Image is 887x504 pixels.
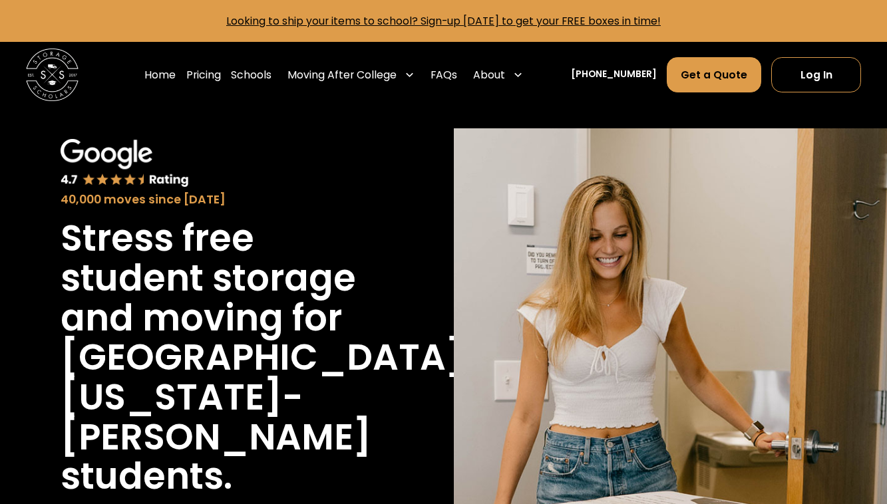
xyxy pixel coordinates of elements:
div: About [473,67,505,83]
div: Moving After College [287,67,397,83]
a: Looking to ship your items to school? Sign-up [DATE] to get your FREE boxes in time! [226,13,661,29]
a: Get a Quote [667,57,761,92]
div: About [468,57,528,93]
a: Pricing [186,57,221,93]
a: Schools [231,57,271,93]
div: Moving After College [282,57,420,93]
a: Log In [771,57,860,92]
div: 40,000 moves since [DATE] [61,191,373,209]
a: FAQs [431,57,457,93]
img: Storage Scholars main logo [26,49,79,101]
h1: students. [61,457,232,497]
img: Google 4.7 star rating [61,139,189,188]
h1: [GEOGRAPHIC_DATA][US_STATE]-[PERSON_NAME] [61,338,464,457]
a: [PHONE_NUMBER] [571,68,657,82]
a: home [26,49,79,101]
h1: Stress free student storage and moving for [61,219,373,338]
a: Home [144,57,176,93]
